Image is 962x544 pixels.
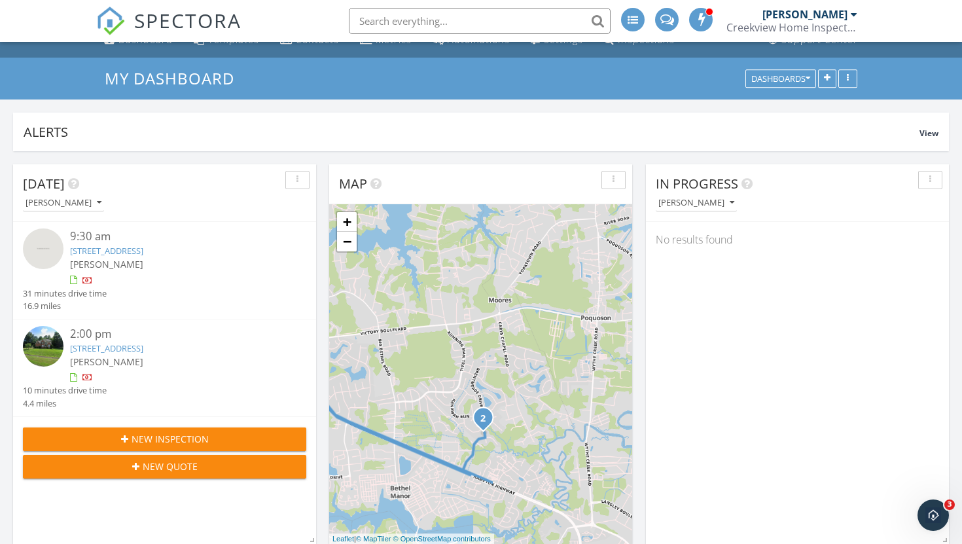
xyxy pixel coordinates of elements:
div: Alerts [24,123,919,141]
iframe: Intercom live chat [917,499,949,531]
div: 31 minutes drive time [23,287,107,300]
a: 9:30 am [STREET_ADDRESS] [PERSON_NAME] 31 minutes drive time 16.9 miles [23,228,306,312]
span: New Quote [143,460,198,473]
img: streetview [23,228,63,269]
div: No results found [646,222,949,257]
div: 2:00 pm [70,326,283,342]
span: SPECTORA [134,7,241,34]
div: 103 Pohick Run, Yorktown, VA 23693 [483,418,491,426]
div: 9:30 am [70,228,283,245]
span: New Inspection [132,432,209,446]
a: Zoom in [337,212,357,232]
a: [STREET_ADDRESS] [70,342,143,354]
img: streetview [23,326,63,367]
div: Creekview Home Inspections LLC [726,21,857,34]
span: [DATE] [23,175,65,192]
div: 4.4 miles [23,397,107,410]
button: [PERSON_NAME] [656,194,737,212]
img: The Best Home Inspection Software - Spectora [96,7,125,35]
a: 2:00 pm [STREET_ADDRESS] [PERSON_NAME] 10 minutes drive time 4.4 miles [23,326,306,410]
a: © MapTiler [356,535,391,543]
div: [PERSON_NAME] [762,8,847,21]
a: SPECTORA [96,18,241,45]
a: Leaflet [332,535,354,543]
a: Zoom out [337,232,357,251]
span: [PERSON_NAME] [70,355,143,368]
a: My Dashboard [105,67,245,89]
div: 10 minutes drive time [23,384,107,397]
span: In Progress [656,175,738,192]
span: Map [339,175,367,192]
span: 3 [944,499,955,510]
input: Search everything... [349,8,611,34]
a: [STREET_ADDRESS] [70,245,143,257]
button: [PERSON_NAME] [23,194,104,212]
i: 2 [480,414,486,423]
button: Dashboards [745,69,816,88]
button: New Quote [23,455,306,479]
div: 16.9 miles [23,300,107,312]
button: New Inspection [23,427,306,451]
a: © OpenStreetMap contributors [393,535,491,543]
span: [PERSON_NAME] [70,258,143,270]
div: Dashboards [751,74,810,83]
div: [PERSON_NAME] [26,198,101,208]
div: [PERSON_NAME] [658,198,734,208]
span: View [919,128,938,139]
